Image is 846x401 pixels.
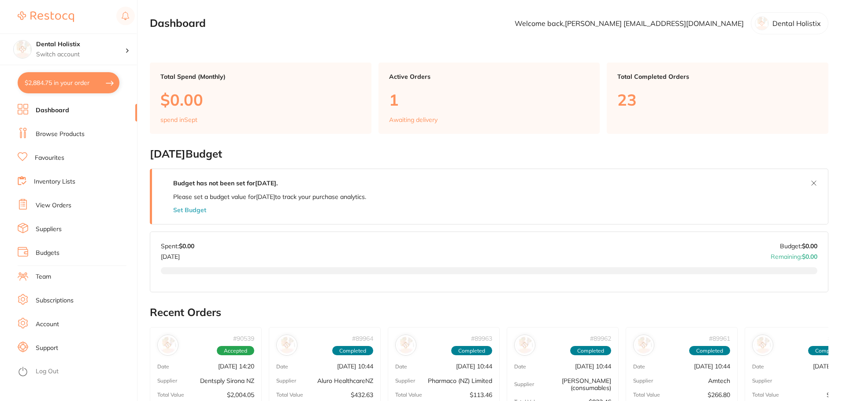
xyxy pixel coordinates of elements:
a: Browse Products [36,130,85,139]
p: # 89964 [352,335,373,342]
a: Team [36,272,51,281]
p: Supplier [157,378,177,384]
p: Total Spend (Monthly) [160,73,361,80]
h2: Dashboard [150,17,206,29]
img: Restocq Logo [18,11,74,22]
a: Total Spend (Monthly)$0.00spend inSept [150,63,371,134]
img: Amtech [635,337,652,353]
a: Account [36,320,59,329]
p: Dentsply Sirona NZ [200,377,254,384]
a: Support [36,344,58,353]
a: View Orders [36,201,71,210]
p: Please set a budget value for [DATE] to track your purchase analytics. [173,193,366,200]
p: Dental Holistix [772,19,821,27]
h4: Dental Holistix [36,40,125,49]
span: Completed [332,346,373,356]
button: $2,884.75 in your order [18,72,119,93]
button: Set Budget [173,206,206,213]
img: Dental Holistix [14,40,31,58]
p: Supplier [752,378,772,384]
p: $0.00 [160,91,361,109]
p: Date [514,364,526,370]
span: Completed [689,346,730,356]
p: Budget: [780,243,817,250]
p: Total Value [276,392,303,398]
img: Dentsply Sirona NZ [160,337,176,353]
a: Restocq Logo [18,7,74,27]
span: Accepted [217,346,254,356]
p: Pharmaco (NZ) Limited [428,377,492,384]
h2: [DATE] Budget [150,148,828,160]
img: Henry Schein Halas (consumables) [516,337,533,353]
p: 23 [617,91,818,109]
p: Date [633,364,645,370]
a: Dashboard [36,106,69,115]
a: Suppliers [36,225,62,234]
p: [DATE] 10:44 [337,363,373,370]
span: Completed [570,346,611,356]
p: Awaiting delivery [389,116,438,123]
p: $2,004.05 [227,391,254,398]
p: Total Completed Orders [617,73,818,80]
p: [DATE] 14:20 [218,363,254,370]
p: # 90539 [233,335,254,342]
p: [PERSON_NAME] (consumables) [534,377,611,391]
p: [DATE] 10:44 [694,363,730,370]
p: Total Value [395,392,422,398]
a: Subscriptions [36,296,74,305]
p: Date [752,364,764,370]
p: Supplier [395,378,415,384]
p: Date [276,364,288,370]
a: Inventory Lists [34,177,75,186]
p: Spent: [161,243,194,250]
h2: Recent Orders [150,306,828,319]
a: Budgets [36,249,59,258]
strong: $0.00 [802,253,817,261]
strong: $0.00 [179,242,194,250]
img: Aluro HealthcareNZ [278,337,295,353]
p: $432.63 [351,391,373,398]
button: Log Out [18,365,134,379]
p: # 89963 [471,335,492,342]
img: Pharmaco (NZ) Limited [397,337,414,353]
p: [DATE] 10:44 [575,363,611,370]
p: [DATE] [161,250,194,260]
p: Total Value [752,392,779,398]
p: $113.46 [470,391,492,398]
p: Active Orders [389,73,590,80]
p: Amtech [708,377,730,384]
p: Total Value [157,392,184,398]
p: Date [157,364,169,370]
p: Date [395,364,407,370]
a: Favourites [35,154,64,162]
p: [DATE] 10:44 [456,363,492,370]
a: Active Orders1Awaiting delivery [378,63,600,134]
strong: Budget has not been set for [DATE] . [173,179,278,187]
a: Total Completed Orders23 [607,63,828,134]
a: Log Out [36,367,59,376]
p: Aluro HealthcareNZ [317,377,373,384]
p: Welcome back, [PERSON_NAME] [EMAIL_ADDRESS][DOMAIN_NAME] [515,19,744,27]
p: # 89962 [590,335,611,342]
p: # 89961 [709,335,730,342]
p: Switch account [36,50,125,59]
strong: $0.00 [802,242,817,250]
p: 1 [389,91,590,109]
p: Remaining: [771,250,817,260]
p: spend in Sept [160,116,197,123]
p: Total Value [633,392,660,398]
p: Supplier [276,378,296,384]
p: Supplier [514,381,534,387]
p: Supplier [633,378,653,384]
span: Completed [451,346,492,356]
p: $266.80 [708,391,730,398]
img: Oraltec [754,337,771,353]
